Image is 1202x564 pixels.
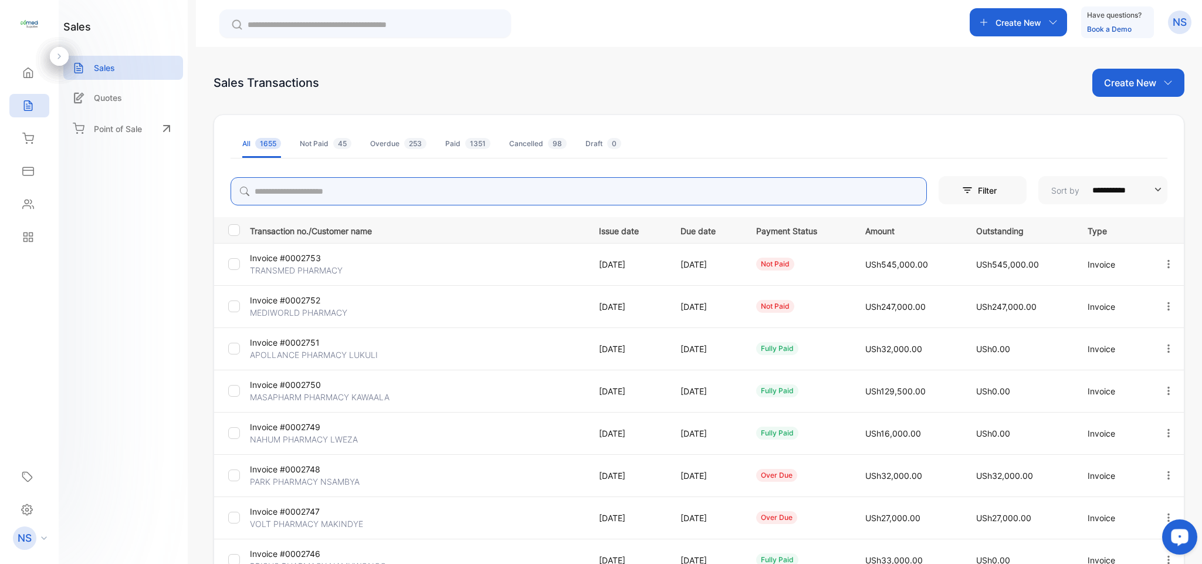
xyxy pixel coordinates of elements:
[1088,470,1139,482] p: Invoice
[250,433,361,445] p: NAHUM PHARMACY LWEZA
[21,15,38,33] img: logo
[585,139,621,149] div: Draft
[865,428,921,438] span: USh16,000.00
[680,427,732,440] p: [DATE]
[970,8,1067,36] button: Create New
[996,16,1041,29] p: Create New
[976,259,1039,269] span: USh545,000.00
[680,222,732,237] p: Due date
[599,512,657,524] p: [DATE]
[250,349,378,361] p: APOLLANCE PHARMACY LUKULI
[680,258,732,271] p: [DATE]
[404,138,426,149] span: 253
[756,258,794,271] div: not paid
[865,222,952,237] p: Amount
[370,139,426,149] div: Overdue
[63,56,183,80] a: Sales
[1088,427,1139,440] p: Invoice
[18,531,32,546] p: NS
[865,513,920,523] span: USh27,000.00
[680,300,732,313] p: [DATE]
[976,222,1063,237] p: Outstanding
[63,116,183,141] a: Point of Sale
[599,258,657,271] p: [DATE]
[865,302,926,312] span: USh247,000.00
[63,86,183,110] a: Quotes
[756,342,798,355] div: fully paid
[680,512,732,524] p: [DATE]
[445,139,490,149] div: Paid
[250,222,584,237] p: Transaction no./Customer name
[250,421,361,433] p: Invoice #0002749
[63,19,91,35] h1: sales
[756,427,798,440] div: fully paid
[680,385,732,397] p: [DATE]
[976,344,1010,354] span: USh0.00
[1104,76,1156,90] p: Create New
[1092,69,1184,97] button: Create New
[1051,184,1079,197] p: Sort by
[1088,343,1139,355] p: Invoice
[333,138,351,149] span: 45
[250,379,361,391] p: Invoice #0002750
[250,505,361,518] p: Invoice #0002747
[250,306,361,319] p: MEDIWORLD PHARMACY
[976,302,1037,312] span: USh247,000.00
[756,222,841,237] p: Payment Status
[300,139,351,149] div: Not Paid
[250,463,361,475] p: Invoice #0002748
[250,294,361,306] p: Invoice #0002752
[1087,9,1142,21] p: Have questions?
[607,138,621,149] span: 0
[680,343,732,355] p: [DATE]
[976,386,1010,396] span: USh0.00
[976,428,1010,438] span: USh0.00
[465,138,490,149] span: 1351
[756,384,798,397] div: fully paid
[599,385,657,397] p: [DATE]
[599,427,657,440] p: [DATE]
[865,471,922,481] span: USh32,000.00
[1088,300,1139,313] p: Invoice
[250,252,361,264] p: Invoice #0002753
[94,92,122,104] p: Quotes
[865,259,928,269] span: USh545,000.00
[250,264,361,276] p: TRANSMED PHARMACY
[255,138,281,149] span: 1655
[250,475,361,488] p: PARK PHARMACY NSAMBYA
[548,138,567,149] span: 98
[1173,15,1187,30] p: NS
[1038,176,1167,204] button: Sort by
[1088,258,1139,271] p: Invoice
[599,470,657,482] p: [DATE]
[214,74,319,92] div: Sales Transactions
[509,139,567,149] div: Cancelled
[1088,385,1139,397] p: Invoice
[1168,8,1191,36] button: NS
[94,123,142,135] p: Point of Sale
[756,300,794,313] div: not paid
[599,222,657,237] p: Issue date
[1087,25,1132,33] a: Book a Demo
[599,300,657,313] p: [DATE]
[599,343,657,355] p: [DATE]
[250,548,361,560] p: Invoice #0002746
[756,469,797,482] div: over due
[1088,512,1139,524] p: Invoice
[1153,515,1202,564] iframe: LiveChat chat widget
[680,470,732,482] p: [DATE]
[94,62,115,74] p: Sales
[976,471,1033,481] span: USh32,000.00
[976,513,1031,523] span: USh27,000.00
[865,344,922,354] span: USh32,000.00
[756,511,797,524] div: over due
[865,386,926,396] span: USh129,500.00
[1088,222,1139,237] p: Type
[250,518,363,530] p: VOLT PHARMACY MAKINDYE
[250,336,361,349] p: Invoice #0002751
[242,139,281,149] div: All
[250,391,390,403] p: MASAPHARM PHARMACY KAWAALA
